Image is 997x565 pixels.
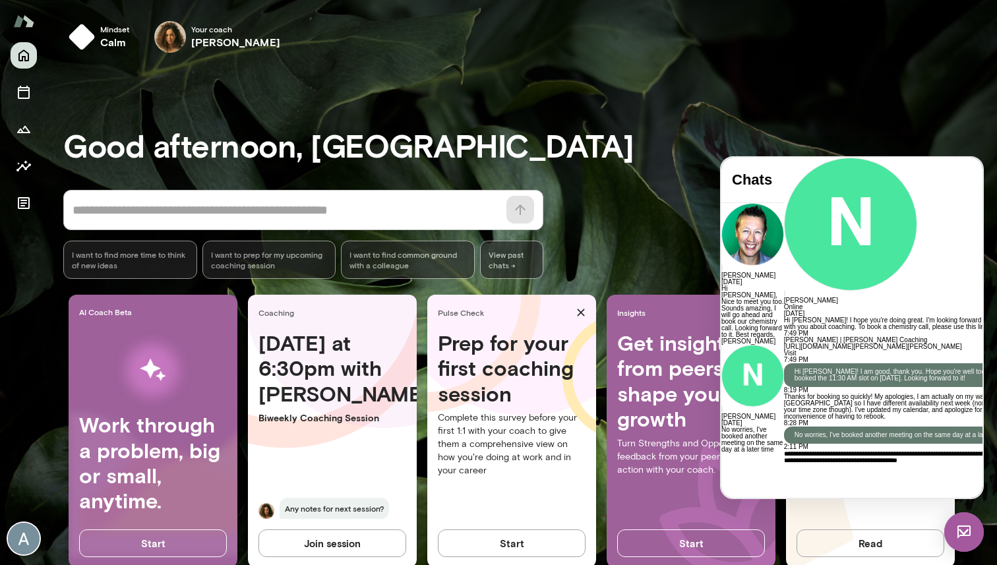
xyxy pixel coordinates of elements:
img: AI Workflows [94,328,212,412]
img: Akarsh Khatagalli [8,523,40,554]
a: Visit [63,192,75,199]
button: Growth Plan [11,116,37,142]
span: I want to find common ground with a colleague [349,249,466,270]
h4: Get insights from peers to shape your growth [617,330,765,432]
img: Najla [258,503,274,519]
span: 2:11 PM [63,285,87,293]
span: [DATE] [63,152,83,160]
span: 8:19 PM [63,229,87,236]
h4: Prep for your first coaching session [438,330,586,406]
button: Insights [11,153,37,179]
img: mindset [69,24,95,50]
span: I want to find more time to think of new ideas [72,249,189,270]
span: 7:49 PM [63,198,87,206]
p: Hi [PERSON_NAME]! I am good, thank you. Hope you're well too. I've booked the 11:30 AM slot on [D... [73,211,291,224]
p: No worries, I've booked another meeting on the same day at a later time [73,274,284,281]
button: Join session [258,529,406,557]
p: Thanks for booking so quickly! My apologies, I am actually on my way to the [GEOGRAPHIC_DATA] so ... [63,236,301,262]
span: Online [63,146,82,153]
span: AI Coach Beta [79,307,232,317]
p: Biweekly Coaching Session [258,411,406,425]
div: I want to prep for my upcoming coaching session [202,241,336,279]
span: 7:49 PM [63,172,87,179]
div: I want to find more time to think of new ideas [63,241,197,279]
p: Hi [PERSON_NAME]! I hope you're doing great. I'm looking forward to connecting with you about coa... [63,160,301,173]
span: Coaching [258,307,411,318]
button: Start [438,529,586,557]
span: I want to prep for my upcoming coaching session [211,249,328,270]
h6: [PERSON_NAME] [191,34,280,50]
button: Mindsetcalm [63,16,140,58]
h6: [PERSON_NAME] [63,140,301,146]
button: Start [617,529,765,557]
span: View past chats -> [480,241,543,279]
span: Pulse Check [438,307,571,318]
p: Turn Strengths and Opportunities feedback from your peers into action with your coach. [617,437,765,477]
img: Najla Elmachtoub [154,21,186,53]
h4: Chats [11,14,52,31]
button: Sessions [11,79,37,105]
span: Mindset [100,24,129,34]
button: Start [79,529,227,557]
span: Your coach [191,24,280,34]
h4: Work through a problem, big or small, anytime. [79,412,227,514]
h3: Good afternoon, [GEOGRAPHIC_DATA] [63,127,997,164]
button: Home [11,42,37,69]
a: [URL][DOMAIN_NAME][PERSON_NAME][PERSON_NAME] [63,185,241,193]
div: Najla ElmachtoubYour coach[PERSON_NAME] [145,16,289,58]
span: Any notes for next session? [280,498,389,519]
span: 8:28 PM [63,262,87,269]
h4: [DATE] at 6:30pm with [PERSON_NAME] [258,330,406,406]
span: [PERSON_NAME] | [PERSON_NAME] Coaching [63,179,206,186]
span: Insights [617,307,770,318]
p: Complete this survey before your first 1:1 with your coach to give them a comprehensive view on h... [438,411,586,477]
img: Mento [13,9,34,34]
h6: calm [100,34,129,50]
button: Read [797,529,944,557]
button: Documents [11,190,37,216]
div: I want to find common ground with a colleague [341,241,475,279]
